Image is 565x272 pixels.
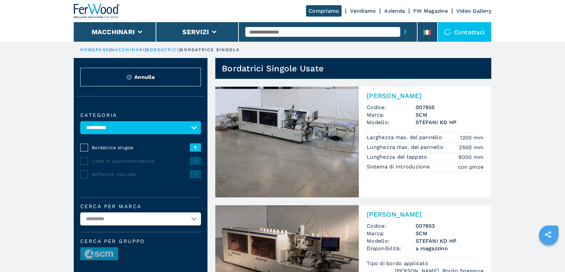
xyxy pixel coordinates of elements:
[146,47,179,52] a: bordatrici
[92,171,190,178] span: Refilatore manuale
[80,47,109,52] a: HOMEPAGE
[190,170,201,178] span: 1
[109,47,111,52] span: |
[350,8,376,14] a: Vendiamo
[367,222,416,230] span: Codice:
[367,163,431,170] p: Sistema di Introduzione
[367,92,483,100] h2: [PERSON_NAME]
[215,87,491,197] a: Bordatrice Singola SCM STEFANI KD HP[PERSON_NAME]Codice:007855Marca:SCMModello:STEFANI KD HPLargh...
[111,47,145,52] a: macchinari
[92,28,135,36] button: Macchinari
[416,237,483,245] h3: STEFANI KD HP
[367,119,416,126] span: Modello:
[180,47,240,53] p: bordatrice singola
[92,158,190,164] span: Linea di squadrabordatura
[80,239,201,244] span: Cerca per Gruppo
[416,111,483,119] h3: SCM
[438,22,492,42] div: Contattaci
[458,163,483,171] em: con pinze
[92,144,190,151] span: Bordatrice singola
[367,134,444,141] p: Larghezza max. del pannello
[400,24,410,39] button: submit-button
[367,245,416,252] span: Disponibilità:
[367,104,416,111] span: Codice:
[367,153,429,161] p: Lunghezza del tappeto
[145,47,146,52] span: |
[367,230,416,237] span: Marca:
[416,230,483,237] h3: SCM
[459,144,483,151] em: 2500 mm
[456,8,491,14] a: Video Gallery
[80,68,201,86] button: ResetAnnulla
[182,28,209,36] button: Servizi
[190,157,201,165] span: 2
[413,8,448,14] a: FW Magazine
[222,63,324,74] h1: Bordatrici Singole Usate
[444,29,451,35] img: Contattaci
[127,75,132,80] img: Reset
[416,222,483,230] h3: 007853
[367,237,416,245] span: Modello:
[74,4,121,18] img: Ferwood
[540,226,556,243] a: sharethis
[384,8,405,14] a: Azienda
[81,248,118,261] img: image
[215,87,359,197] img: Bordatrice Singola SCM STEFANI KD HP
[80,204,201,209] label: Cerca per marca
[179,47,180,52] span: |
[367,210,483,218] h2: [PERSON_NAME]
[416,119,483,126] h3: STEFANI KD HP
[190,143,201,151] span: 9
[416,245,483,252] span: a magazzino
[416,104,483,111] h3: 007855
[537,243,560,267] iframe: Chat
[367,260,430,267] p: Tipo di bordo applicato
[80,113,201,118] label: Categoria
[460,134,483,141] em: 1200 mm
[306,5,342,17] a: Compriamo
[134,73,155,81] span: Annulla
[367,111,416,119] span: Marca:
[367,144,445,151] p: Lunghezza max. del pannello
[458,153,483,161] em: 9000 mm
